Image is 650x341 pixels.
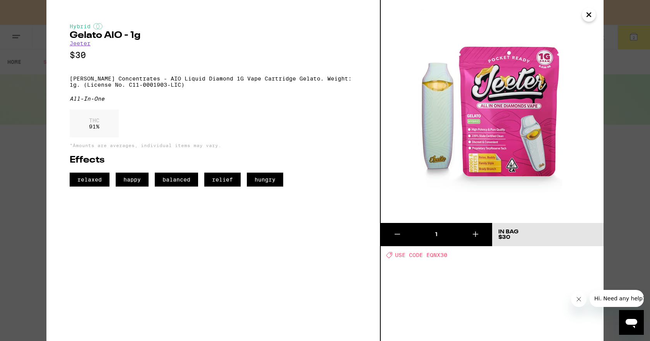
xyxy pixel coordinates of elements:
[571,291,587,307] iframe: Close message
[70,23,357,29] div: Hybrid
[582,8,596,22] button: Close
[5,5,56,12] span: Hi. Need any help?
[590,290,644,307] iframe: Message from company
[70,40,91,46] a: Jeeter
[70,156,357,165] h2: Effects
[116,173,149,187] span: happy
[70,143,357,148] p: *Amounts are averages, individual items may vary.
[155,173,198,187] span: balanced
[70,173,109,187] span: relaxed
[70,75,357,88] p: [PERSON_NAME] Concentrates - AIO Liquid Diamond 1G Vape Cartridge Gelato. Weight: 1g. (License No...
[247,173,283,187] span: hungry
[395,252,447,258] span: USE CODE EQNX30
[498,235,510,240] span: $30
[89,117,99,123] p: THC
[498,229,518,235] div: In Bag
[492,223,604,246] button: In Bag$30
[70,31,357,40] h2: Gelato AIO - 1g
[70,50,357,60] p: $30
[70,96,357,102] div: All-In-One
[204,173,241,187] span: relief
[70,110,119,137] div: 91 %
[619,310,644,335] iframe: Button to launch messaging window
[414,231,458,238] div: 1
[93,23,103,29] img: hybridColor.svg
